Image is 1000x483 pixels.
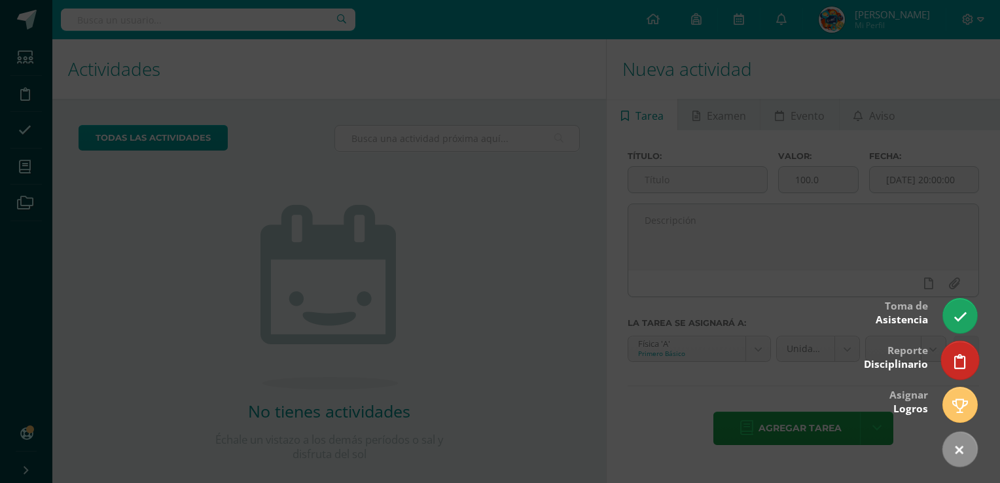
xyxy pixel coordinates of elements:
[864,335,928,378] div: Reporte
[876,313,928,327] span: Asistencia
[893,402,928,416] span: Logros
[889,380,928,422] div: Asignar
[876,291,928,333] div: Toma de
[864,357,928,371] span: Disciplinario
